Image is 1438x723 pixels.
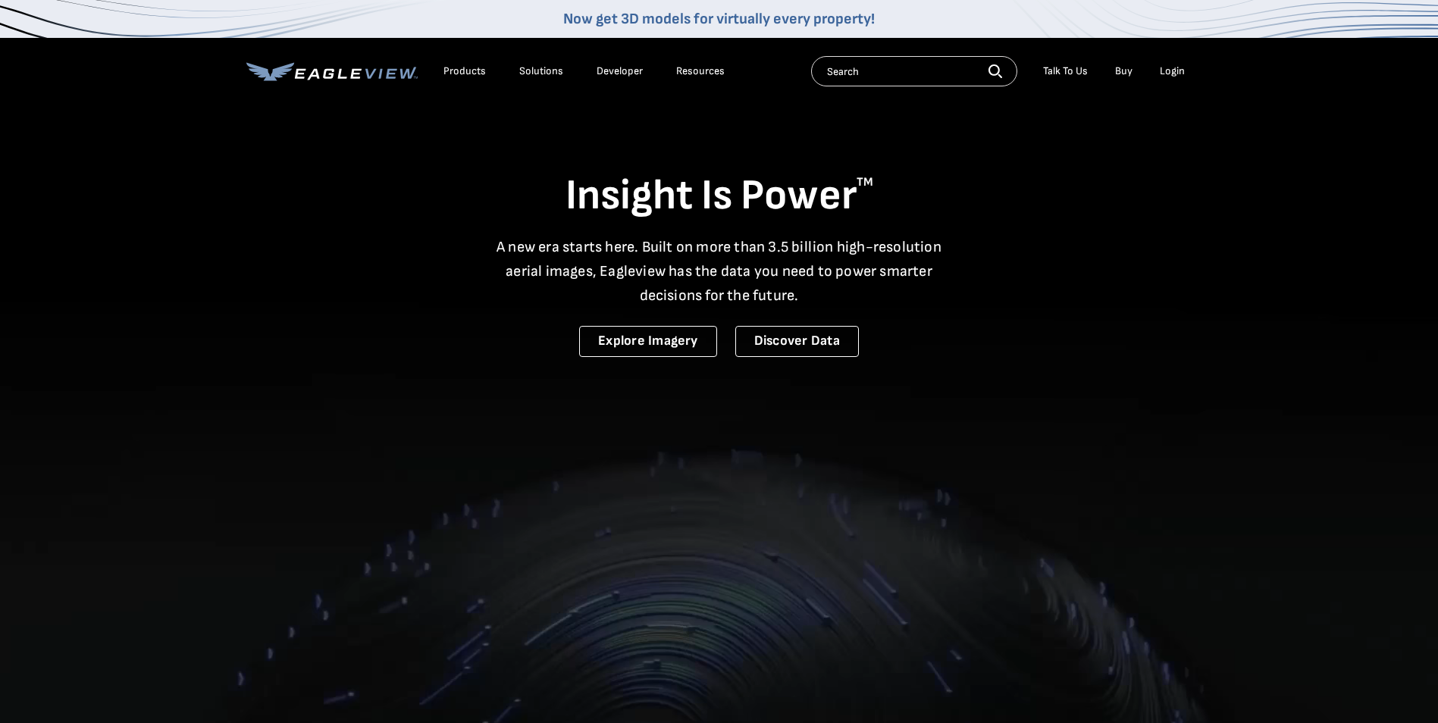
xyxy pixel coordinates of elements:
[1043,64,1088,78] div: Talk To Us
[1160,64,1185,78] div: Login
[676,64,725,78] div: Resources
[735,326,859,357] a: Discover Data
[857,175,873,189] sup: TM
[811,56,1017,86] input: Search
[579,326,717,357] a: Explore Imagery
[246,170,1192,223] h1: Insight Is Power
[487,235,951,308] p: A new era starts here. Built on more than 3.5 billion high-resolution aerial images, Eagleview ha...
[563,10,875,28] a: Now get 3D models for virtually every property!
[519,64,563,78] div: Solutions
[1115,64,1133,78] a: Buy
[597,64,643,78] a: Developer
[443,64,486,78] div: Products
